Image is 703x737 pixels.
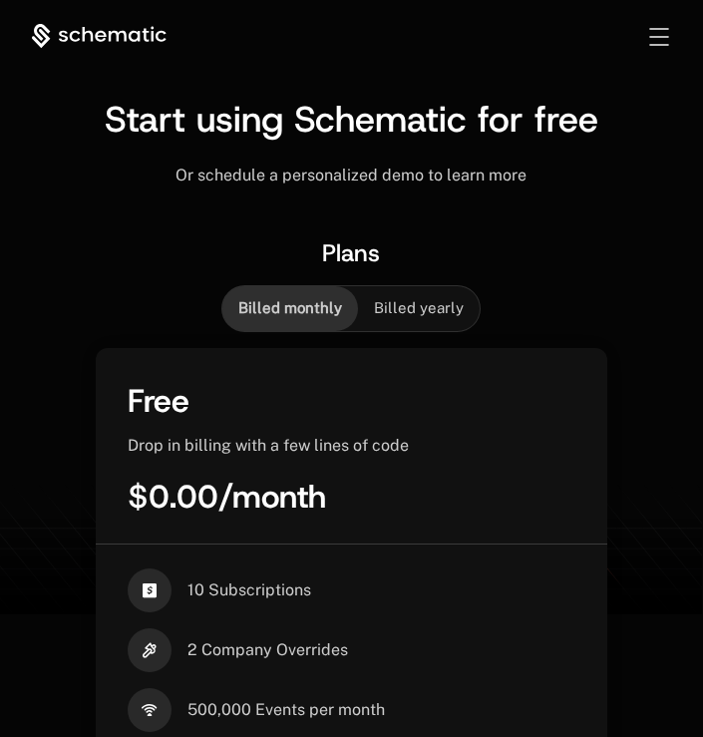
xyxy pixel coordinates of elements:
[176,166,527,184] span: Or schedule a personalized demo to learn more
[218,476,326,518] span: / month
[128,380,189,422] span: Free
[128,628,172,672] i: hammer
[322,237,380,269] span: Plans
[128,476,218,518] span: $0.00
[105,95,598,143] span: Start using Schematic for free
[374,298,464,318] span: Billed yearly
[187,639,348,661] span: 2 Company Overrides
[128,688,172,732] i: signal
[187,699,385,721] span: 500,000 Events per month
[649,28,668,46] button: Toggle menu
[238,298,342,318] span: Billed monthly
[187,579,311,601] span: 10 Subscriptions
[128,568,172,612] i: cashapp
[128,436,409,455] span: Drop in billing with a few lines of code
